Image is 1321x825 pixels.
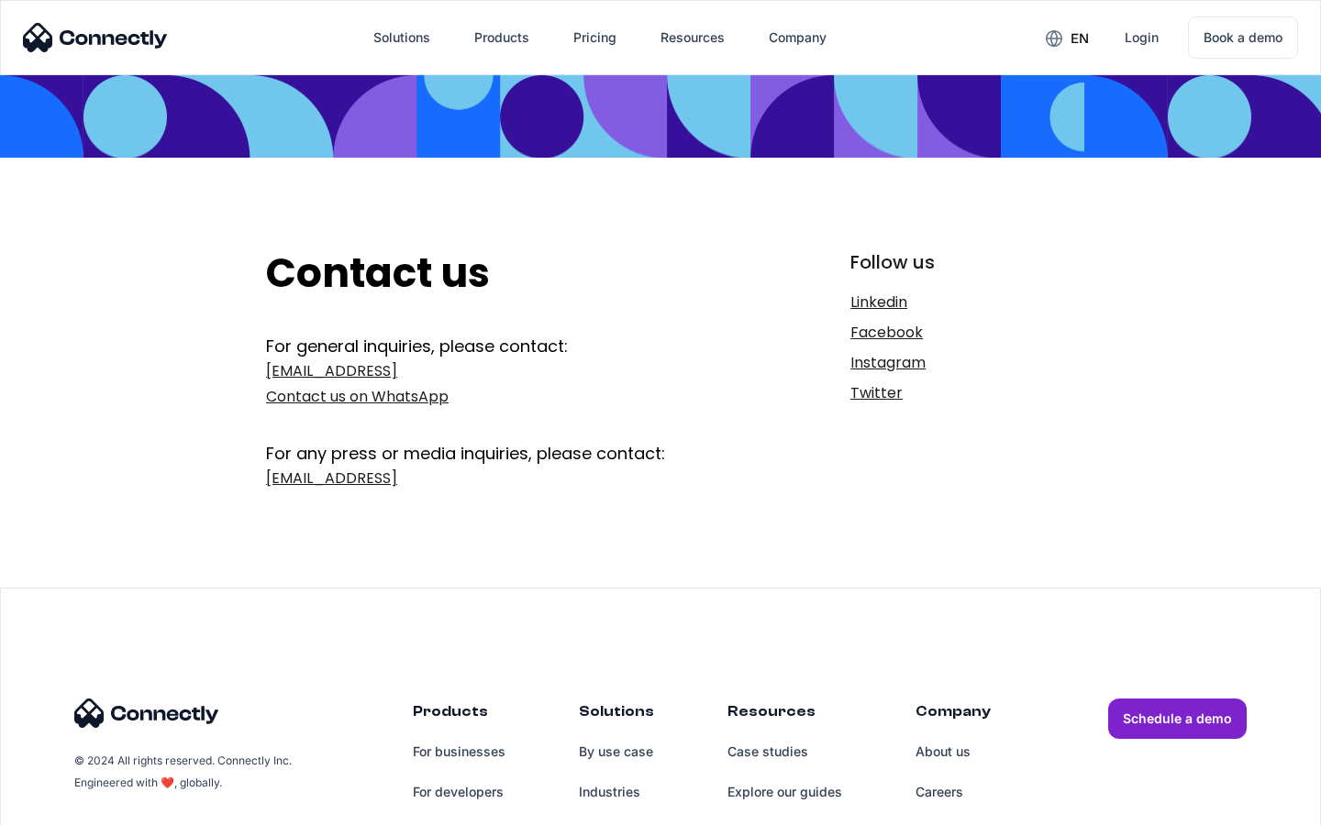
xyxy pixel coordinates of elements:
form: Get In Touch Form [266,335,731,496]
a: Instagram [850,350,1055,376]
div: Follow us [850,249,1055,275]
div: Solutions [579,698,654,731]
div: Company [916,698,991,731]
a: Industries [579,772,654,812]
div: Resources [646,16,739,60]
div: Solutions [359,16,445,60]
a: Facebook [850,320,1055,346]
a: Pricing [559,16,631,60]
div: en [1071,26,1089,51]
div: © 2024 All rights reserved. Connectly Inc. Engineered with ❤️, globally. [74,750,294,794]
div: Resources [660,25,725,50]
a: Twitter [850,380,1055,406]
a: By use case [579,731,654,772]
a: Book a demo [1188,16,1298,59]
img: Connectly Logo [74,698,219,728]
div: Pricing [573,25,616,50]
a: Schedule a demo [1108,698,1247,739]
a: About us [916,731,991,772]
a: Careers [916,772,991,812]
div: Login [1125,25,1159,50]
a: Explore our guides [727,772,842,812]
img: Connectly Logo [23,23,168,52]
a: For businesses [413,731,505,772]
a: Case studies [727,731,842,772]
aside: Language selected: English [18,793,110,819]
div: For general inquiries, please contact: [266,335,731,358]
a: Linkedin [850,290,1055,315]
div: Company [754,16,841,60]
a: [EMAIL_ADDRESS] [266,466,731,491]
div: Products [413,698,505,731]
ul: Language list [37,793,110,819]
div: Company [769,25,827,50]
div: Products [460,16,544,60]
h2: Contact us [266,249,731,298]
a: For developers [413,772,505,812]
a: Login [1110,16,1173,60]
a: [EMAIL_ADDRESS]Contact us on WhatsApp [266,358,731,410]
div: en [1031,24,1103,51]
div: Products [474,25,529,50]
div: Resources [727,698,842,731]
div: For any press or media inquiries, please contact: [266,414,731,466]
div: Solutions [373,25,430,50]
